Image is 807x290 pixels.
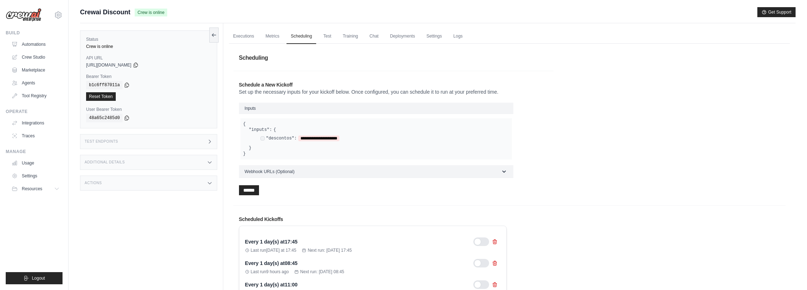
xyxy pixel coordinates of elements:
h3: Actions [85,181,102,185]
code: b1c6ff87011a [86,81,123,89]
time: September 1, 2025 at 11:00 GMT-3 [285,282,298,287]
span: Crewai Discount [80,7,130,17]
time: September 1, 2025 at 17:45 GMT-3 [326,248,352,253]
a: Automations [9,39,63,50]
h1: Scheduling [233,48,786,68]
label: "inputs": [249,127,272,133]
iframe: Chat Widget [771,256,807,290]
span: Inputs [245,106,256,111]
span: Webhook URLs (Optional) [245,169,295,175]
button: Logout [6,272,63,284]
a: Marketplace [9,64,63,76]
span: Last run [251,269,289,275]
h2: Schedule a New Kickoff [239,81,548,88]
label: User Bearer Token [86,107,211,112]
span: { [243,122,246,127]
a: Tool Registry [9,90,63,102]
button: Get Support [757,7,796,17]
button: Resources [9,183,63,195]
label: "descontos": [266,136,297,141]
a: Crew Studio [9,51,63,63]
span: Next run: [300,269,344,275]
a: Chat [365,29,383,44]
span: Last run [251,247,297,253]
h2: Scheduled Kickoffs [239,216,780,223]
span: } [243,151,246,156]
time: September 1, 2025 at 08:45 GMT-3 [266,269,289,274]
span: { [273,127,276,133]
time: September 1, 2025 at 17:45 GMT-3 [285,239,298,245]
a: Metrics [261,29,284,44]
span: Resources [22,186,42,192]
a: Executions [229,29,259,44]
code: 48a65c2485d0 [86,114,123,122]
span: Logout [32,275,45,281]
time: September 2, 2025 at 08:45 GMT-3 [319,269,344,274]
a: Agents [9,77,63,89]
a: Logs [449,29,467,44]
span: Next run: [308,247,352,253]
label: Bearer Token [86,74,211,79]
a: Scheduling [287,29,316,44]
div: Widget de chat [771,256,807,290]
div: Every 1 day(s) at [245,281,298,288]
div: Every 1 day(s) at [245,238,298,245]
h3: Additional Details [85,160,125,164]
span: } [249,145,251,151]
span: [URL][DOMAIN_NAME] [86,62,131,68]
a: Settings [9,170,63,182]
div: Build [6,30,63,36]
div: Crew is online [86,44,211,49]
div: Every 1 day(s) at [245,260,298,267]
a: Reset Token [86,92,116,101]
a: Integrations [9,117,63,129]
time: August 31, 2025 at 17:45 GMT-3 [266,248,297,253]
a: Usage [9,157,63,169]
a: Settings [422,29,446,44]
h3: Test Endpoints [85,139,118,144]
button: Webhook URLs (Optional) [239,165,513,178]
time: September 1, 2025 at 08:45 GMT-3 [285,260,298,266]
div: Manage [6,149,63,154]
a: Training [338,29,362,44]
a: Test [319,29,335,44]
a: Traces [9,130,63,142]
img: Logo [6,8,41,22]
label: API URL [86,55,211,61]
div: Operate [6,109,63,114]
a: Deployments [386,29,419,44]
label: Status [86,36,211,42]
span: Crew is online [135,9,167,16]
p: Set up the necessary inputs for your kickoff below. Once configured, you can schedule it to run a... [239,88,548,95]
